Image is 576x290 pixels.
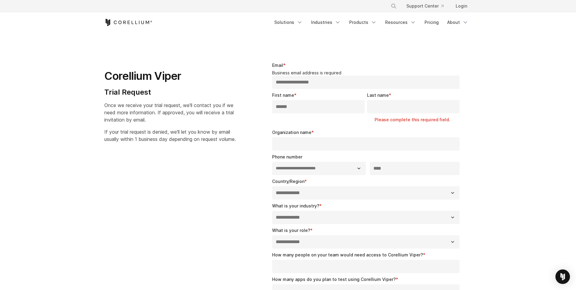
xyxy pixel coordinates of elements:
[421,17,442,28] a: Pricing
[346,17,380,28] a: Products
[451,1,472,11] a: Login
[272,63,283,68] span: Email
[555,269,570,284] div: Open Intercom Messenger
[444,17,472,28] a: About
[272,154,302,159] span: Phone number
[272,277,396,282] span: How many apps do you plan to test using Corellium Viper?
[272,228,310,233] span: What is your role?
[272,130,311,135] span: Organization name
[272,93,294,98] span: First name
[272,70,462,76] legend: Business email address is required
[104,102,234,123] span: Once we receive your trial request, we'll contact you if we need more information. If approved, y...
[272,203,319,208] span: What is your industry?
[367,93,389,98] span: Last name
[382,17,420,28] a: Resources
[388,1,399,11] button: Search
[104,88,236,97] h4: Trial Request
[104,69,236,83] h1: Corellium Viper
[272,252,423,257] span: How many people on your team would need access to Corellium Viper?
[271,17,306,28] a: Solutions
[271,17,472,28] div: Navigation Menu
[375,117,462,123] label: Please complete this required field.
[383,1,472,11] div: Navigation Menu
[104,129,236,142] span: If your trial request is denied, we'll let you know by email usually within 1 business day depend...
[308,17,344,28] a: Industries
[402,1,448,11] a: Support Center
[104,19,152,26] a: Corellium Home
[272,179,304,184] span: Country/Region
